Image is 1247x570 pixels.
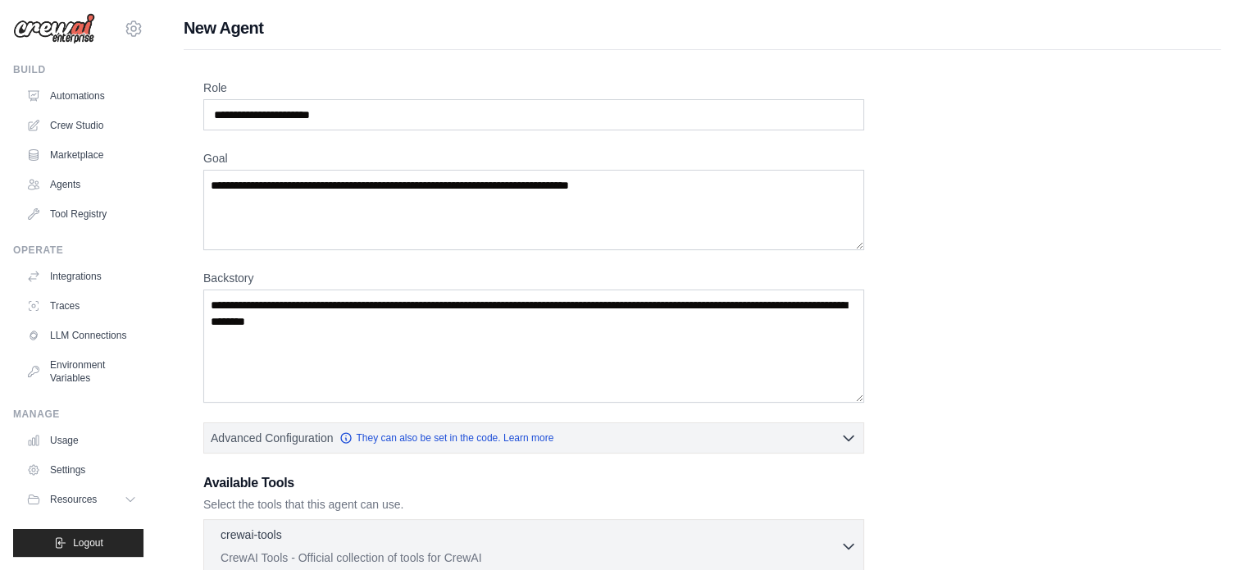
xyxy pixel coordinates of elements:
a: Traces [20,293,143,319]
a: Settings [20,457,143,483]
div: Build [13,63,143,76]
a: Agents [20,171,143,198]
span: Resources [50,493,97,506]
label: Goal [203,150,864,166]
a: Crew Studio [20,112,143,139]
span: Logout [73,536,103,549]
a: Tool Registry [20,201,143,227]
button: Advanced Configuration They can also be set in the code. Learn more [204,423,863,453]
a: Usage [20,427,143,454]
p: crewai-tools [221,527,282,543]
a: Environment Variables [20,352,143,391]
button: Resources [20,486,143,513]
a: LLM Connections [20,322,143,349]
a: Marketplace [20,142,143,168]
button: Logout [13,529,143,557]
p: CrewAI Tools - Official collection of tools for CrewAI [221,549,840,566]
label: Role [203,80,864,96]
a: Automations [20,83,143,109]
a: They can also be set in the code. Learn more [339,431,553,445]
a: Integrations [20,263,143,290]
h3: Available Tools [203,473,864,493]
h1: New Agent [184,16,1221,39]
img: Logo [13,13,95,44]
div: Manage [13,408,143,421]
button: crewai-tools CrewAI Tools - Official collection of tools for CrewAI [211,527,857,566]
p: Select the tools that this agent can use. [203,496,864,513]
span: Advanced Configuration [211,430,333,446]
label: Backstory [203,270,864,286]
div: Operate [13,244,143,257]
